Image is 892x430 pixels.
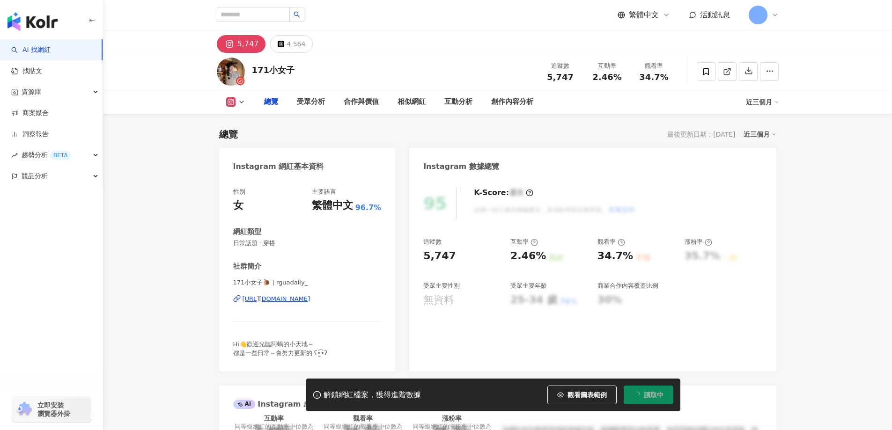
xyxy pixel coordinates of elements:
a: searchAI 找網紅 [11,45,51,55]
div: 商業合作內容覆蓋比例 [597,282,658,290]
div: 5,747 [237,37,259,51]
span: 資源庫 [22,81,41,102]
span: 34.7% [639,73,668,82]
span: 立即安裝 瀏覽器外掛 [37,401,70,418]
div: 4,564 [287,37,305,51]
div: Instagram 數據總覽 [423,161,499,172]
button: 觀看圖表範例 [547,386,617,404]
span: 5,747 [547,72,574,82]
div: 性別 [233,188,245,196]
button: 4,564 [270,35,313,53]
span: 171小女子🐌 | rguadaily_ [233,278,382,287]
span: 日常話題 · 穿搭 [233,239,382,248]
a: [URL][DOMAIN_NAME] [233,295,382,303]
div: 追蹤數 [543,61,578,71]
div: 2.46% [510,249,546,263]
span: 讀取中 [644,391,663,399]
div: 社群簡介 [233,262,261,271]
a: 找貼文 [11,66,42,76]
div: 觀看率 [597,238,625,246]
div: 女 [233,198,243,213]
span: 96.7% [355,203,382,213]
div: 互動率 [590,61,625,71]
span: 競品分析 [22,166,48,187]
div: 互動分析 [444,96,472,108]
a: chrome extension立即安裝 瀏覽器外掛 [12,397,91,422]
div: 相似網紅 [398,96,426,108]
div: 34.7% [597,249,633,263]
div: 無資料 [423,293,454,307]
div: 觀看率 [353,415,373,422]
div: 受眾分析 [297,96,325,108]
div: 受眾主要性別 [423,282,460,290]
img: logo [7,12,58,31]
button: 讀取中 [624,386,673,404]
span: 趨勢分析 [22,145,71,166]
span: 繁體中文 [629,10,659,20]
div: 創作內容分析 [491,96,533,108]
div: 主要語言 [312,188,336,196]
div: K-Score : [474,188,533,198]
div: Instagram 網紅基本資料 [233,161,324,172]
span: loading [632,390,641,400]
div: 繁體中文 [312,198,353,213]
div: 漲粉率 [442,415,462,422]
button: 5,747 [217,35,266,53]
div: 追蹤數 [423,238,442,246]
div: 受眾主要年齡 [510,282,547,290]
div: 總覽 [264,96,278,108]
span: 活動訊息 [700,10,730,19]
div: 互動率 [510,238,538,246]
img: KOL Avatar [217,58,245,86]
div: 互動率 [264,415,284,422]
div: 解鎖網紅檔案，獲得進階數據 [324,390,421,400]
div: 漲粉率 [685,238,712,246]
div: 近三個月 [744,128,776,140]
img: chrome extension [15,402,33,417]
div: 網紅類型 [233,227,261,237]
div: BETA [50,151,71,160]
div: 最後更新日期：[DATE] [667,131,735,138]
span: rise [11,152,18,159]
div: 171小女子 [252,64,295,76]
div: 近三個月 [746,95,779,109]
span: Hi👋歡迎光臨阿蝸的小天地～ 都是一些日常～會努力更新的 ʕ•̫͡•ʔ [233,341,328,356]
a: 洞察報告 [11,130,49,139]
a: 商案媒合 [11,109,49,118]
div: 5,747 [423,249,456,263]
span: 2.46% [592,73,621,82]
span: 觀看圖表範例 [568,391,607,399]
div: 觀看率 [636,61,672,71]
div: [URL][DOMAIN_NAME] [243,295,310,303]
div: 合作與價值 [344,96,379,108]
div: 總覽 [219,128,238,141]
span: search [294,11,300,18]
